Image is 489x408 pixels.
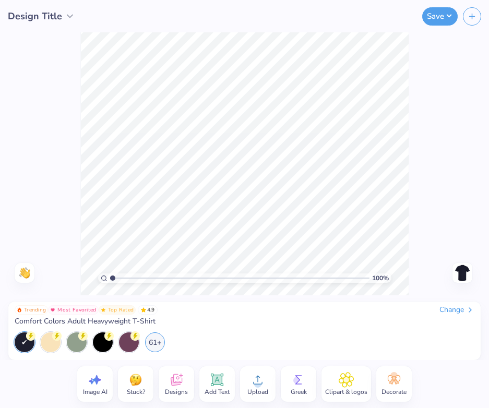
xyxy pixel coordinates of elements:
div: Change [439,305,474,315]
button: Badge Button [99,305,136,315]
button: Badge Button [15,305,48,315]
img: Top Rated sort [101,307,106,313]
img: Most Favorited sort [50,307,55,313]
span: Decorate [381,388,407,396]
span: Greek [291,388,307,396]
span: Trending [24,307,46,313]
span: Add Text [205,388,230,396]
div: 61+ [145,332,165,352]
button: Save [422,7,458,26]
img: Trending sort [17,307,22,313]
span: Upload [247,388,268,396]
span: 100 % [372,273,389,283]
span: Clipart & logos [325,388,367,396]
button: Badge Button [48,305,98,315]
span: 4.9 [138,305,158,315]
span: Designs [165,388,188,396]
span: Stuck? [127,388,145,396]
span: Comfort Colors Adult Heavyweight T-Shirt [15,317,156,326]
span: Image AI [83,388,108,396]
img: Back [454,265,471,281]
img: Stuck? [128,372,144,388]
span: Top Rated [108,307,134,313]
span: Most Favorited [57,307,96,313]
span: Design Title [8,9,62,23]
